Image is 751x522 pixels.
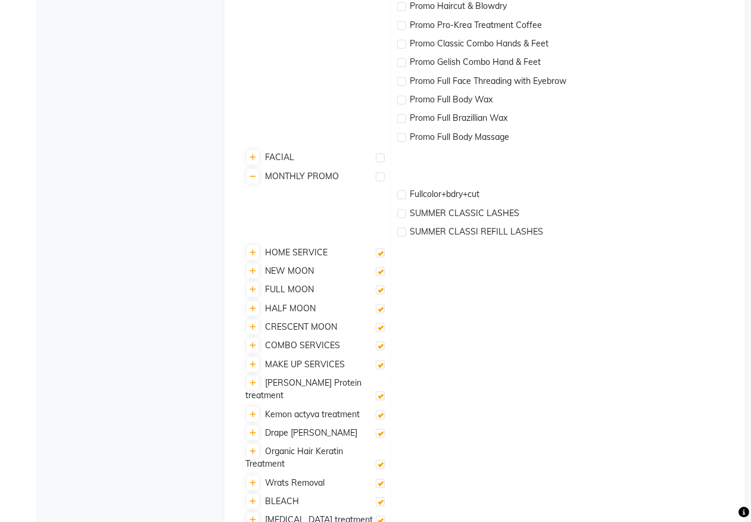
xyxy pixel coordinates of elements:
[410,38,549,49] span: Promo Classic Combo Hands & Feet
[265,152,294,162] span: FACIAL
[410,57,541,67] span: Promo Gelish Combo Hand & Feet
[265,303,316,314] span: HALF MOON
[265,427,357,438] span: Drape [PERSON_NAME]
[265,265,314,276] span: NEW MOON
[410,226,543,237] span: SUMMER CLASSI REFILL LASHES
[410,189,479,199] span: Fullcolor+bdry+cut
[265,284,314,295] span: FULL MOON
[265,171,339,182] span: MONTHLY PROMO
[410,208,519,218] span: SUMMER CLASSIC LASHES
[265,496,299,507] span: BLEACH
[410,132,509,142] span: Promo Full Body Massage
[265,409,360,420] span: Kemon actyva treatment
[265,477,325,488] span: Wrats Removal
[265,340,340,351] span: COMBO SERVICES
[410,94,493,105] span: Promo Full Body Wax
[245,446,343,469] span: Organic Hair Keratin Treatment
[265,321,337,332] span: CRESCENT MOON
[410,1,507,11] span: Promo Haircut & Blowdry
[265,247,328,258] span: HOME SERVICE
[245,377,362,401] span: [PERSON_NAME] Protein treatment
[410,20,542,30] span: Promo Pro-Krea Treatment Coffee
[265,359,345,370] span: MAKE UP SERVICES
[410,112,507,123] span: Promo Full Brazillian Wax
[410,76,566,86] span: Promo Full Face Threading with Eyebrow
